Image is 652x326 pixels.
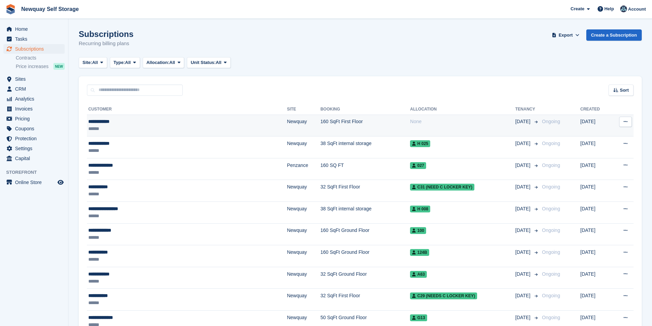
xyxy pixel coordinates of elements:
td: [DATE] [580,180,611,202]
a: Price increases NEW [16,63,65,70]
h1: Subscriptions [79,29,133,39]
span: Pricing [15,114,56,123]
span: Coupons [15,124,56,133]
a: menu [3,94,65,104]
td: 32 SqFt First Floor [320,180,410,202]
span: H 008 [410,206,430,212]
th: Tenancy [515,104,539,115]
div: None [410,118,515,125]
span: Home [15,24,56,34]
span: A63 [410,271,427,278]
a: Preview store [56,178,65,186]
td: Newquay [287,267,320,289]
span: Ongoing [542,206,560,211]
a: Contracts [16,55,65,61]
a: menu [3,124,65,133]
td: Newquay [287,223,320,245]
td: 160 SqFt First Floor [320,115,410,136]
td: Penzance [287,158,320,180]
span: Capital [15,154,56,163]
span: [DATE] [515,227,532,234]
td: [DATE] [580,223,611,245]
a: menu [3,178,65,187]
span: Ongoing [542,249,560,255]
td: [DATE] [580,267,611,289]
button: Export [551,29,581,41]
span: Help [604,5,614,12]
a: menu [3,34,65,44]
span: [DATE] [515,249,532,256]
a: menu [3,114,65,123]
td: 160 SQ FT [320,158,410,180]
span: All [216,59,221,66]
span: Ongoing [542,119,560,124]
td: 38 SqFt internal storage [320,136,410,158]
span: Sort [620,87,629,94]
span: [DATE] [515,183,532,191]
a: menu [3,24,65,34]
span: Settings [15,144,56,153]
a: menu [3,74,65,84]
span: Allocation: [146,59,169,66]
span: Sites [15,74,56,84]
span: All [125,59,131,66]
span: Ongoing [542,271,560,277]
span: Ongoing [542,315,560,320]
td: Newquay [287,289,320,311]
a: menu [3,44,65,54]
div: NEW [53,63,65,70]
span: 027 [410,162,426,169]
span: CRM [15,84,56,94]
td: [DATE] [580,136,611,158]
span: Create [571,5,584,12]
span: Invoices [15,104,56,114]
span: Protection [15,134,56,143]
td: Newquay [287,245,320,267]
a: menu [3,104,65,114]
td: 160 SqFt Ground Floor [320,223,410,245]
td: Newquay [287,136,320,158]
span: Storefront [6,169,68,176]
span: 100 [410,227,426,234]
td: [DATE] [580,158,611,180]
th: Booking [320,104,410,115]
span: [DATE] [515,162,532,169]
button: Unit Status: All [187,57,230,68]
span: Ongoing [542,141,560,146]
span: H 025 [410,140,430,147]
span: Price increases [16,63,49,70]
th: Created [580,104,611,115]
span: [DATE] [515,314,532,321]
span: C31 (Need C Locker key) [410,184,474,191]
td: [DATE] [580,115,611,136]
td: 32 SqFt Ground Floor [320,267,410,289]
span: All [169,59,175,66]
span: Analytics [15,94,56,104]
a: Newquay Self Storage [18,3,81,15]
span: Ongoing [542,162,560,168]
span: Unit Status: [191,59,216,66]
span: Site: [82,59,92,66]
td: Newquay [287,180,320,202]
span: Online Store [15,178,56,187]
span: Ongoing [542,293,560,298]
a: menu [3,134,65,143]
button: Site: All [79,57,107,68]
button: Type: All [110,57,140,68]
span: All [92,59,98,66]
span: [DATE] [515,292,532,299]
span: G13 [410,314,427,321]
span: Tasks [15,34,56,44]
a: menu [3,84,65,94]
span: Account [628,6,646,13]
img: Colette Pearce [620,5,627,12]
span: 124B [410,249,429,256]
span: [DATE] [515,205,532,212]
span: Ongoing [542,184,560,190]
span: [DATE] [515,271,532,278]
span: C29 (needs C locker key) [410,292,477,299]
button: Allocation: All [143,57,184,68]
a: menu [3,144,65,153]
td: Newquay [287,115,320,136]
td: [DATE] [580,289,611,311]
